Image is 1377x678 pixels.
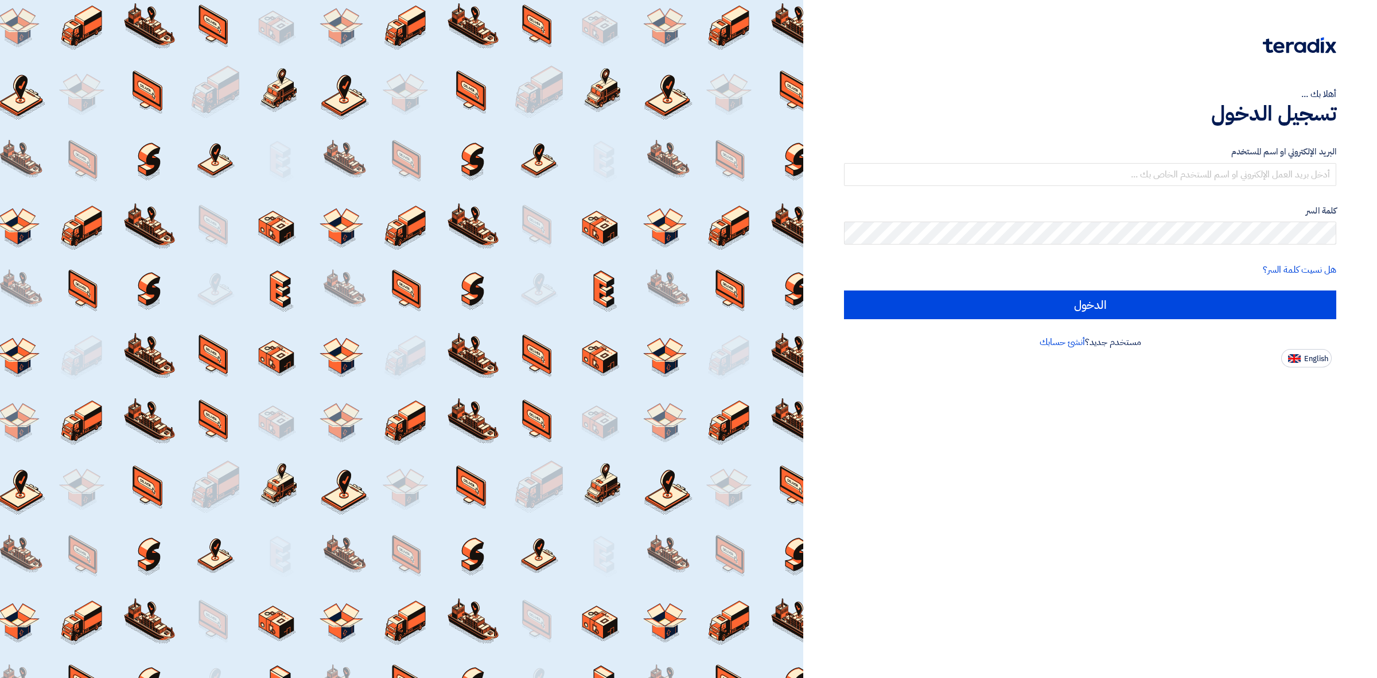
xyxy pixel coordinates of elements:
div: أهلا بك ... [844,87,1336,101]
span: English [1304,355,1328,363]
div: مستخدم جديد؟ [844,335,1336,349]
label: كلمة السر [844,204,1336,218]
h1: تسجيل الدخول [844,101,1336,126]
button: English [1281,349,1332,367]
a: أنشئ حسابك [1040,335,1085,349]
input: أدخل بريد العمل الإلكتروني او اسم المستخدم الخاص بك ... [844,163,1336,186]
a: هل نسيت كلمة السر؟ [1263,263,1336,277]
label: البريد الإلكتروني او اسم المستخدم [844,145,1336,158]
img: en-US.png [1288,354,1301,363]
input: الدخول [844,290,1336,319]
img: Teradix logo [1263,37,1336,53]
